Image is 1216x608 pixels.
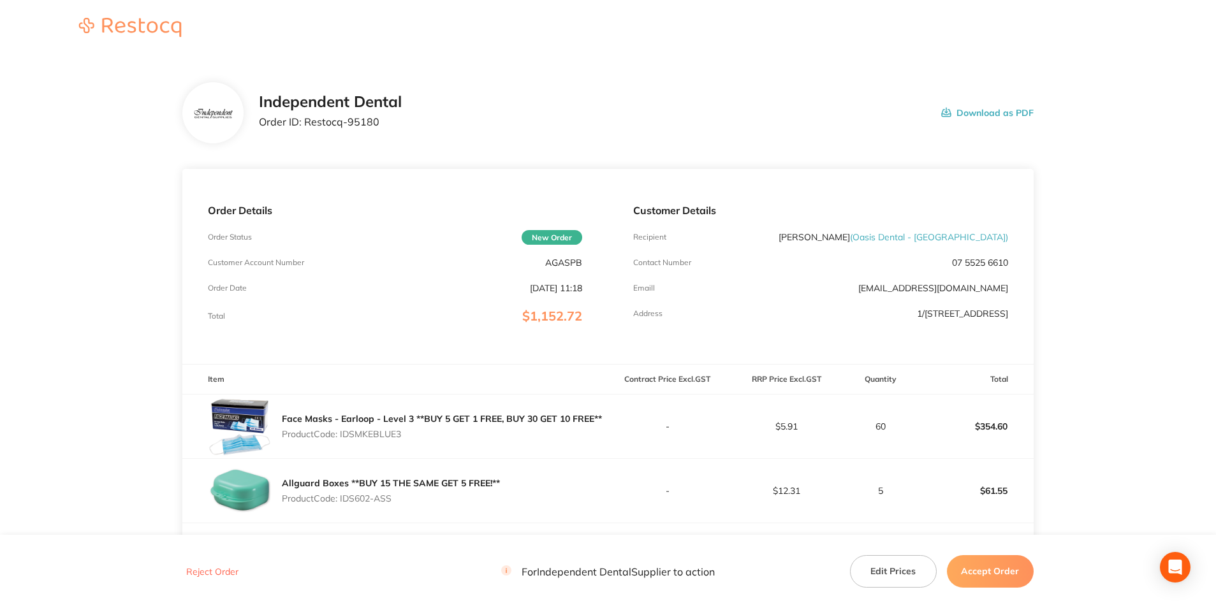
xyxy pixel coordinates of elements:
[779,232,1008,242] p: [PERSON_NAME]
[501,565,715,577] p: For Independent Dental Supplier to action
[208,258,304,267] p: Customer Account Number
[282,477,500,489] a: Allguard Boxes **BUY 15 THE SAME GET 5 FREE!**
[915,411,1033,442] p: $354.60
[947,555,1034,587] button: Accept Order
[182,566,242,577] button: Reject Order
[850,555,937,587] button: Edit Prices
[282,413,602,424] a: Face Masks - Earloop - Level 3 **BUY 5 GET 1 FREE, BUY 30 GET 10 FREE**
[727,365,846,394] th: RRP Price Excl. GST
[182,365,608,394] th: Item
[208,205,582,216] p: Order Details
[192,107,233,120] img: bzV5Y2k1dA
[847,486,914,496] p: 5
[208,312,225,321] p: Total
[941,93,1034,133] button: Download as PDF
[66,18,194,37] img: Restocq logo
[208,394,272,458] img: NzdjMG43Zw
[545,257,582,268] p: AGASPB
[728,486,846,496] p: $12.31
[208,284,247,293] p: Order Date
[66,18,194,39] a: Restocq logo
[952,257,1008,268] p: 07 5525 6610
[633,258,691,267] p: Contact Number
[608,421,726,431] p: -
[917,308,1008,319] p: 1/[STREET_ADDRESS]
[608,486,726,496] p: -
[1160,552,1190,583] div: Open Intercom Messenger
[633,233,666,242] p: Recipient
[914,365,1034,394] th: Total
[850,231,1008,243] span: ( Oasis Dental - [GEOGRAPHIC_DATA] )
[522,230,582,245] span: New Order
[915,533,1033,563] p: $64.08
[633,205,1007,216] p: Customer Details
[846,365,914,394] th: Quantity
[259,116,402,127] p: Order ID: Restocq- 95180
[530,283,582,293] p: [DATE] 11:18
[259,93,402,111] h2: Independent Dental
[608,365,727,394] th: Contract Price Excl. GST
[633,309,663,318] p: Address
[208,459,272,523] img: NGRwZW1wdQ
[282,493,500,503] p: Product Code: IDS602-ASS
[282,429,602,439] p: Product Code: IDSMKEBLUE3
[633,284,655,293] p: Emaill
[522,308,582,324] span: $1,152.72
[858,282,1008,294] a: [EMAIL_ADDRESS][DOMAIN_NAME]
[847,421,914,431] p: 60
[728,421,846,431] p: $5.91
[915,475,1033,506] p: $61.55
[208,233,252,242] p: Order Status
